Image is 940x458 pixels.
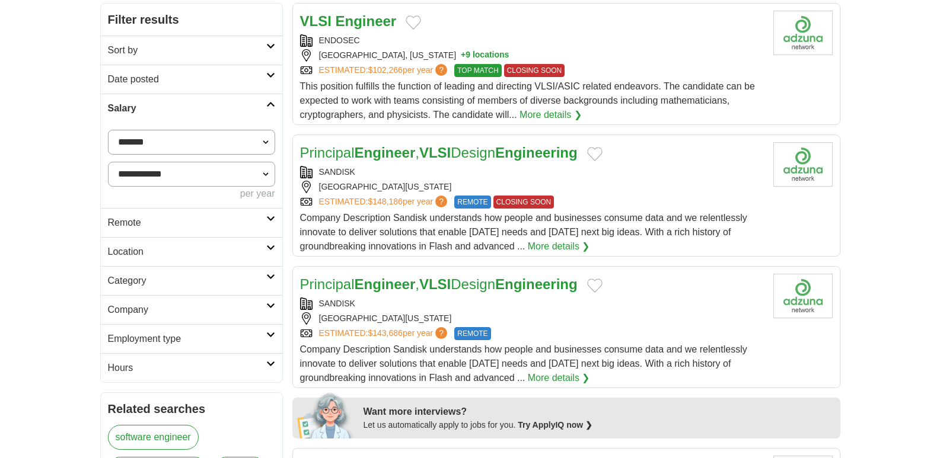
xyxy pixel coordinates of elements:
[108,216,266,230] h2: Remote
[495,276,578,292] strong: Engineering
[101,353,282,382] a: Hours
[108,361,266,375] h2: Hours
[300,13,332,29] strong: VLSI
[108,101,266,116] h2: Salary
[300,276,578,292] a: PrincipalEngineer,VLSIDesignEngineering
[319,196,450,209] a: ESTIMATED:$148,186per year?
[368,65,402,75] span: $102,266
[101,36,282,65] a: Sort by
[108,43,266,57] h2: Sort by
[435,327,447,339] span: ?
[297,391,355,438] img: apply-iq-scientist.png
[528,239,590,254] a: More details ❯
[368,197,402,206] span: $148,186
[319,167,355,177] a: SANDISK
[435,64,447,76] span: ?
[108,187,275,201] div: per year
[773,142,833,187] img: Western Digital logo
[773,274,833,318] img: Western Digital logo
[419,145,451,161] strong: VLSI
[300,13,397,29] a: VLSI Engineer
[461,49,509,62] button: +9 locations
[528,371,590,385] a: More details ❯
[518,420,592,430] a: Try ApplyIQ now ❯
[355,276,416,292] strong: Engineer
[504,64,565,77] span: CLOSING SOON
[101,295,282,324] a: Company
[520,108,582,122] a: More details ❯
[101,65,282,94] a: Date posted
[454,196,490,209] span: REMOTE
[300,312,764,325] div: [GEOGRAPHIC_DATA][US_STATE]
[300,145,578,161] a: PrincipalEngineer,VLSIDesignEngineering
[587,278,603,293] button: Add to favorite jobs
[406,15,421,30] button: Add to favorite jobs
[319,327,450,340] a: ESTIMATED:$143,686per year?
[101,266,282,295] a: Category
[454,327,490,340] span: REMOTE
[101,94,282,123] a: Salary
[419,276,451,292] strong: VLSI
[300,344,747,383] span: Company Description Sandisk understands how people and businesses consume data and we relentlessl...
[108,332,266,346] h2: Employment type
[336,13,397,29] strong: Engineer
[300,34,764,47] div: ENDOSEC
[108,425,199,450] a: software engineer
[587,147,603,161] button: Add to favorite jobs
[300,213,747,251] span: Company Description Sandisk understands how people and businesses consume data and we relentlessl...
[101,324,282,353] a: Employment type
[461,49,466,62] span: +
[101,237,282,266] a: Location
[454,64,501,77] span: TOP MATCH
[300,49,764,62] div: [GEOGRAPHIC_DATA], [US_STATE]
[364,419,833,431] div: Let us automatically apply to jobs for you.
[773,11,833,55] img: Company logo
[108,72,266,87] h2: Date posted
[108,400,275,418] h2: Related searches
[108,303,266,317] h2: Company
[108,274,266,288] h2: Category
[364,405,833,419] div: Want more interviews?
[101,208,282,237] a: Remote
[108,245,266,259] h2: Location
[355,145,416,161] strong: Engineer
[435,196,447,207] span: ?
[101,4,282,36] h2: Filter results
[493,196,555,209] span: CLOSING SOON
[368,328,402,338] span: $143,686
[319,299,355,308] a: SANDISK
[495,145,578,161] strong: Engineering
[300,181,764,193] div: [GEOGRAPHIC_DATA][US_STATE]
[300,81,755,120] span: This position fulfills the function of leading and directing VLSI/ASIC related endeavors. The can...
[319,64,450,77] a: ESTIMATED:$102,266per year?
